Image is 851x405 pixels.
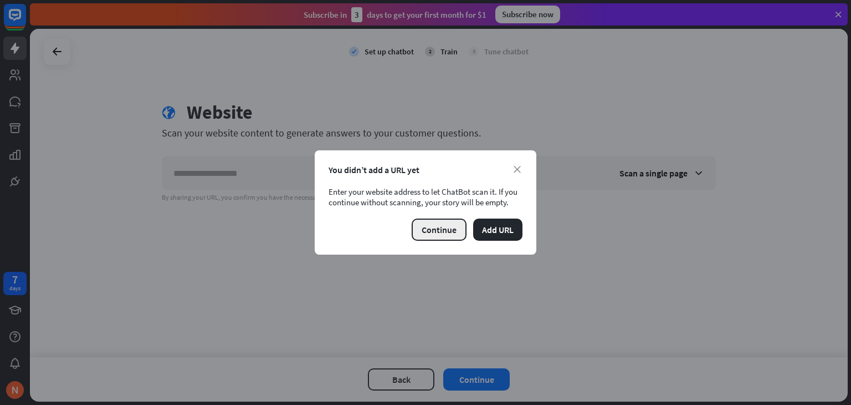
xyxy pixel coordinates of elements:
i: close [514,166,521,173]
div: Enter your website address to let ChatBot scan it. If you continue without scanning, your story w... [329,186,522,207]
button: Open LiveChat chat widget [9,4,42,38]
button: Continue [412,219,466,241]
div: You didn’t add a URL yet [329,164,522,175]
button: Add URL [473,219,522,241]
